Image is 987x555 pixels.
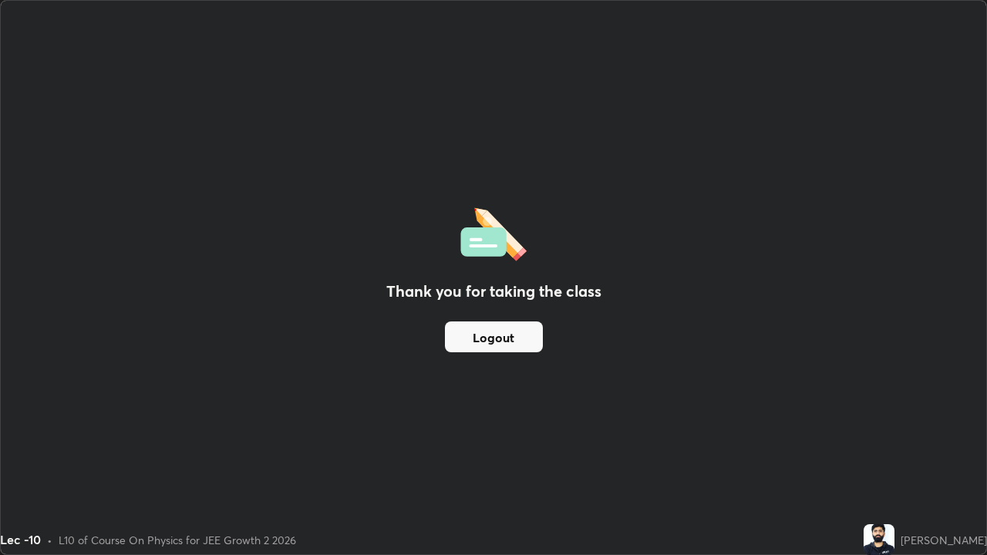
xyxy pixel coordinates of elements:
img: offlineFeedback.1438e8b3.svg [460,203,527,261]
div: • [47,532,52,548]
button: Logout [445,321,543,352]
div: L10 of Course On Physics for JEE Growth 2 2026 [59,532,296,548]
img: 2349b454c6bd44f8ab76db58f7b727f7.jpg [864,524,894,555]
h2: Thank you for taking the class [386,280,601,303]
div: [PERSON_NAME] [901,532,987,548]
